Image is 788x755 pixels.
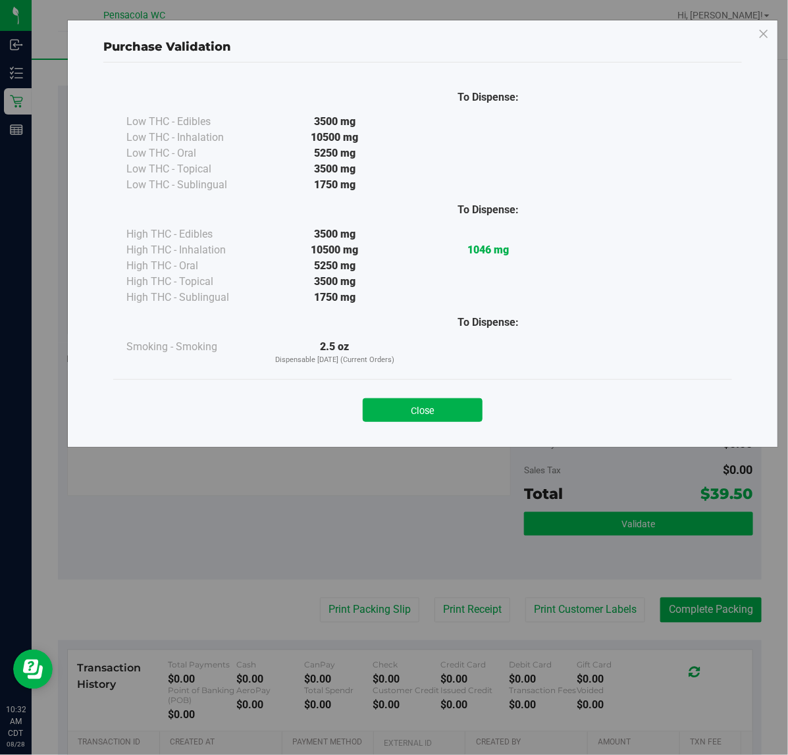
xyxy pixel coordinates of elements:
div: 5250 mg [258,258,411,274]
div: Low THC - Edibles [126,114,258,130]
div: Smoking - Smoking [126,339,258,355]
div: 10500 mg [258,130,411,145]
div: High THC - Edibles [126,226,258,242]
div: 1750 mg [258,177,411,193]
div: 3500 mg [258,226,411,242]
div: 2.5 oz [258,339,411,366]
strong: 1046 mg [467,244,509,256]
div: 10500 mg [258,242,411,258]
div: High THC - Sublingual [126,290,258,305]
div: 1750 mg [258,290,411,305]
p: Dispensable [DATE] (Current Orders) [258,355,411,366]
div: High THC - Inhalation [126,242,258,258]
div: Low THC - Topical [126,161,258,177]
div: 3500 mg [258,114,411,130]
div: To Dispense: [411,315,565,330]
iframe: Resource center [13,650,53,689]
div: Low THC - Oral [126,145,258,161]
button: Close [363,398,483,422]
div: Low THC - Inhalation [126,130,258,145]
div: High THC - Oral [126,258,258,274]
div: Low THC - Sublingual [126,177,258,193]
span: Purchase Validation [103,39,231,54]
div: To Dispense: [411,202,565,218]
div: High THC - Topical [126,274,258,290]
div: To Dispense: [411,90,565,105]
div: 3500 mg [258,274,411,290]
div: 3500 mg [258,161,411,177]
div: 5250 mg [258,145,411,161]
